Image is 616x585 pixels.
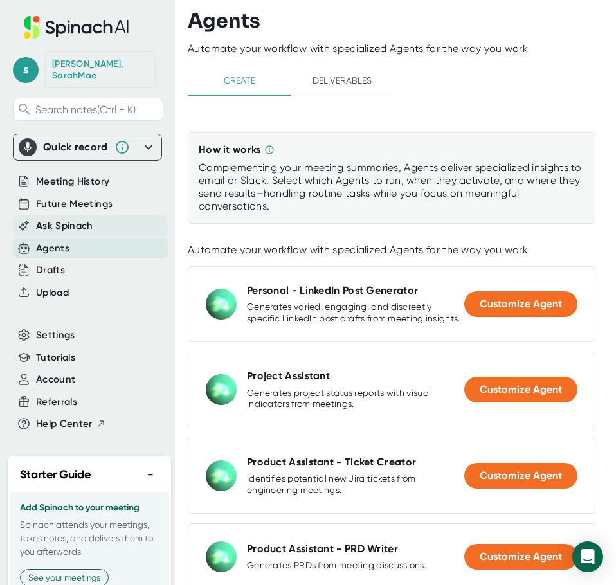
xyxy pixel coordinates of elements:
div: Quick record [19,134,156,160]
span: Help Center [36,417,93,431]
span: s [13,57,39,83]
div: Quick record [43,141,108,154]
button: Account [36,372,75,387]
button: − [142,465,159,484]
button: Customize Agent [464,377,577,402]
button: Referrals [36,395,77,410]
span: Customize Agent [480,550,562,562]
button: Upload [36,285,69,300]
button: Customize Agent [464,463,577,489]
button: Ask Spinach [36,219,93,233]
button: Drafts [36,263,65,278]
span: Customize Agent [480,298,562,310]
img: Product Assistant - Ticket Creator [206,460,237,491]
button: Help Center [36,417,106,431]
button: Tutorials [36,350,75,365]
div: Personal - LinkedIn Post Generator [247,284,418,297]
div: Generates project status reports with visual indicators from meetings. [247,388,464,410]
img: Personal - LinkedIn Post Generator [206,289,237,319]
div: Complementing your meeting summaries, Agents deliver specialized insights to email or Slack. Sele... [199,161,584,213]
div: Product Assistant - Ticket Creator [247,456,416,469]
div: How it works [199,143,261,156]
div: Generates varied, engaging, and discreetly specific LinkedIn post drafts from meeting insights. [247,301,464,324]
div: Product Assistant - PRD Writer [247,543,398,555]
div: Automate your workflow with specialized Agents for the way you work [188,244,595,256]
p: Spinach attends your meetings, takes notes, and delivers them to you afterwards [20,518,159,559]
h3: Add Spinach to your meeting [20,503,159,513]
img: Project Assistant [206,374,237,405]
div: Automate your workflow with specialized Agents for the way you work [188,42,616,55]
span: Search notes (Ctrl + K) [35,104,136,116]
button: Future Meetings [36,197,113,212]
div: Vargas, SarahMae [52,59,149,81]
button: Meeting History [36,174,109,189]
span: Deliverables [298,73,386,89]
h3: Agents [188,10,260,33]
svg: Complementing your meeting summaries, Agents deliver specialized insights to email or Slack. Sele... [264,145,275,155]
button: Customize Agent [464,291,577,317]
span: Customize Agent [480,469,562,482]
span: Create [195,73,283,89]
span: Customize Agent [480,383,562,395]
img: Product Assistant - PRD Writer [206,541,237,572]
div: Project Assistant [247,370,330,382]
div: Identifies potential new Jira tickets from engineering meetings. [247,473,464,496]
button: Agents [36,241,69,256]
button: Customize Agent [464,544,577,570]
button: Settings [36,328,75,343]
h2: Starter Guide [20,466,91,483]
div: Generates PRDs from meeting discussions. [247,560,426,571]
div: Open Intercom Messenger [572,541,603,572]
